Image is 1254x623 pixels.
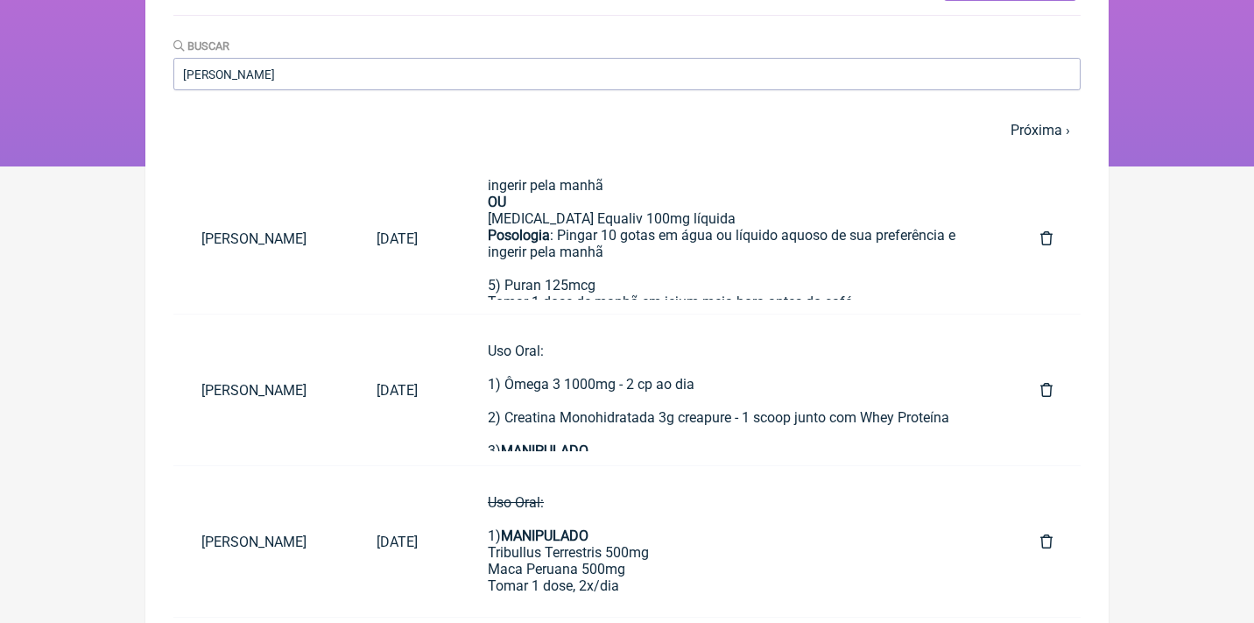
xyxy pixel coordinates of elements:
a: [DATE] [349,216,446,261]
input: Paciente ou conteúdo da fórmula [173,58,1081,90]
a: [DATE] [349,368,446,413]
a: [DATE] [349,520,446,564]
a: [PERSON_NAME] [173,368,349,413]
a: 3)MANIPULADOÁcido alpha Lipóico |300mgL tirosina | 350mgVitamina B1 | 20mgVitamina B2 | 10mgVitam... [460,177,998,300]
div: : Pingar 3 gotas na água ou líquido aquoso de sua preferência e ingerir pela manhã [MEDICAL_DATA]... [488,160,970,260]
div: Uso Oral: 1) Ômega 3 1000mg - 2 cp ao dia 2) Creatina Monohidratada 3g creapure - 1 scoop junto c... [488,343,970,459]
a: Uso Oral:1) Ômega 3 1000mg - 2 cp ao dia2) Creatina Monohidratada 3g creapure - 1 scoop junto com... [460,329,998,451]
div: Tribullus Terrestris 500mg Maca Peruana 500mg Tomar 1 dose, 2x/dia [488,544,970,594]
a: Uso Oral:1)MANIPULADOTribullus Terrestris 500mgMaca Peruana 500mgTomar 1 dose, 2x/dia [460,480,998,603]
nav: pager [173,111,1081,149]
strong: OU [488,194,506,210]
strong: MANIPULADO [501,442,588,459]
div: 1) [488,494,970,544]
del: Uso Oral: [488,494,544,511]
label: Buscar [173,39,229,53]
strong: Posologia [488,227,550,244]
strong: MANIPULADO [501,527,588,544]
a: Próxima › [1011,122,1070,138]
a: [PERSON_NAME] [173,520,349,564]
a: [PERSON_NAME] [173,216,349,261]
div: 5) Puran 125mcg Tomar 1 dose de manhã em jejum meia hora antes do café # Manter: Berberina HMB + ... [488,260,970,427]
